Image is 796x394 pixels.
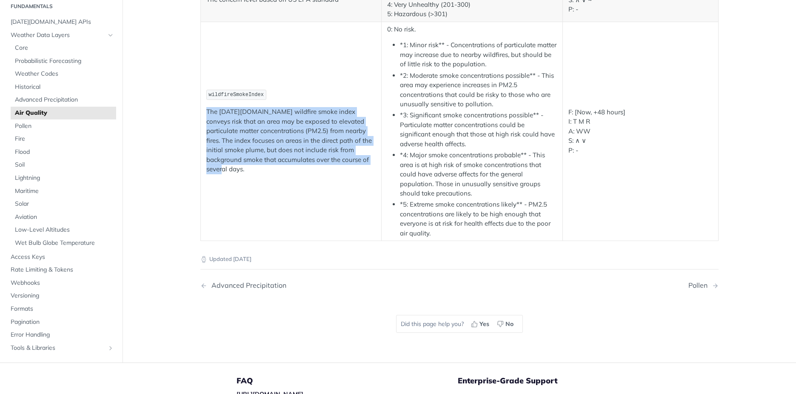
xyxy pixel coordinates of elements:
a: Error Handling [6,329,116,341]
a: Soil [11,159,116,172]
span: Rate Limiting & Tokens [11,266,114,274]
nav: Pagination Controls [200,273,719,298]
button: Yes [468,317,494,330]
span: Advanced Precipitation [15,96,114,105]
div: Pollen [688,281,712,289]
a: Maritime [11,185,116,198]
p: F: [Now, +48 hours] I: T M R A: WW S: ∧ ∨ P: - [568,108,712,156]
span: Aviation [15,213,114,221]
h5: FAQ [237,376,458,386]
span: Tools & Libraries [11,344,105,352]
li: *4: Major smoke concentrations probable** - This area is at high risk of smoke concentrations tha... [400,150,557,198]
a: Core [11,42,116,54]
a: Previous Page: Advanced Precipitation [200,281,422,289]
button: Hide subpages for Weather Data Layers [107,32,114,39]
div: Advanced Precipitation [207,281,286,289]
h5: Enterprise-Grade Support [458,376,657,386]
span: Versioning [11,292,114,300]
span: Maritime [15,187,114,196]
a: Fire [11,133,116,145]
li: *3: Significant smoke concentrations possible** - Particulate matter concentrations could be sign... [400,111,557,149]
a: Tools & LibrariesShow subpages for Tools & Libraries [6,342,116,354]
p: The [DATE][DOMAIN_NAME] wildfire smoke index conveys risk that an area may be exposed to elevated... [206,107,376,174]
a: Formats [6,303,116,315]
span: Solar [15,200,114,208]
a: Weather Codes [11,68,116,80]
a: Probabilistic Forecasting [11,55,116,68]
a: Lightning [11,172,116,184]
h2: Fundamentals [6,3,116,10]
li: *2: Moderate smoke concentrations possible** - This area may experience increases in PM2.5 concen... [400,71,557,109]
div: Did this page help you? [396,315,523,333]
a: Historical [11,81,116,94]
span: Core [15,44,114,52]
span: Low-Level Altitudes [15,226,114,235]
a: Aviation [11,211,116,224]
span: Formats [11,305,114,313]
li: *1: Minor risk** - Concentrations of particulate matter may increase due to nearby wildfires, but... [400,40,557,69]
button: Show subpages for Tools & Libraries [107,345,114,351]
span: Error Handling [11,331,114,339]
a: Webhooks [6,277,116,289]
span: Access Keys [11,253,114,261]
span: Air Quality [15,109,114,117]
a: Wet Bulb Globe Temperature [11,237,116,249]
a: Flood [11,146,116,159]
a: Low-Level Altitudes [11,224,116,237]
li: *5: Extreme smoke concentrations likely** - PM2.5 concentrations are likely to be high enough tha... [400,200,557,238]
a: Next Page: Pollen [688,281,719,289]
a: Pagination [6,316,116,329]
span: Soil [15,161,114,170]
span: Webhooks [11,279,114,287]
a: Pollen [11,120,116,133]
p: 0: No risk. [387,25,557,34]
span: Yes [479,320,489,329]
span: wildfireSmokeIndex [208,92,264,98]
p: Updated [DATE] [200,255,719,264]
a: Rate Limiting & Tokens [6,264,116,276]
span: Flood [15,148,114,156]
span: Pagination [11,318,114,326]
span: Weather Data Layers [11,31,105,40]
span: Probabilistic Forecasting [15,57,114,65]
span: Weather Codes [15,70,114,78]
span: Pollen [15,122,114,130]
a: Access Keys [6,251,116,264]
a: Solar [11,198,116,210]
a: Versioning [6,290,116,303]
span: No [505,320,514,329]
span: Fire [15,135,114,143]
a: [DATE][DOMAIN_NAME] APIs [6,16,116,28]
a: Air Quality [11,107,116,119]
a: Weather Data LayersHide subpages for Weather Data Layers [6,29,116,42]
span: Historical [15,83,114,91]
button: No [494,317,518,330]
span: Lightning [15,174,114,182]
span: [DATE][DOMAIN_NAME] APIs [11,18,114,26]
a: Advanced Precipitation [11,94,116,107]
span: Wet Bulb Globe Temperature [15,239,114,247]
